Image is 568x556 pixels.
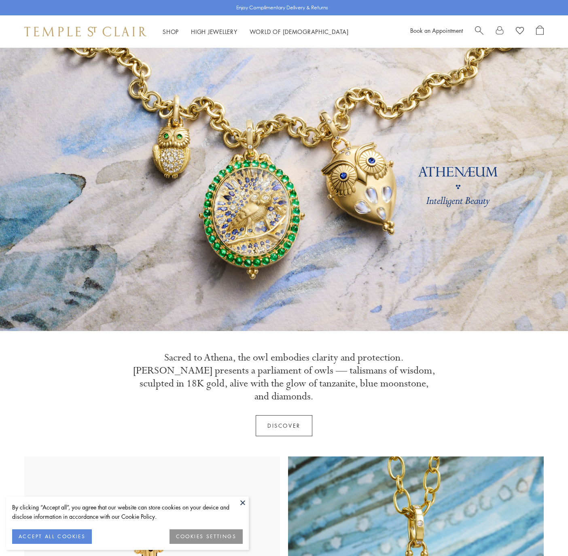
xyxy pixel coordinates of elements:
[536,25,544,38] a: Open Shopping Bag
[236,4,328,12] p: Enjoy Complimentary Delivery & Returns
[250,28,349,36] a: World of [DEMOGRAPHIC_DATA]World of [DEMOGRAPHIC_DATA]
[132,351,436,403] p: Sacred to Athena, the owl embodies clarity and protection. [PERSON_NAME] presents a parliament of...
[516,25,524,38] a: View Wishlist
[410,26,463,34] a: Book an Appointment
[12,529,92,544] button: ACCEPT ALL COOKIES
[475,25,483,38] a: Search
[191,28,237,36] a: High JewelleryHigh Jewellery
[12,503,243,521] div: By clicking “Accept all”, you agree that our website can store cookies on your device and disclos...
[170,529,243,544] button: COOKIES SETTINGS
[163,27,349,37] nav: Main navigation
[24,27,146,36] img: Temple St. Clair
[163,28,179,36] a: ShopShop
[256,415,312,436] a: Discover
